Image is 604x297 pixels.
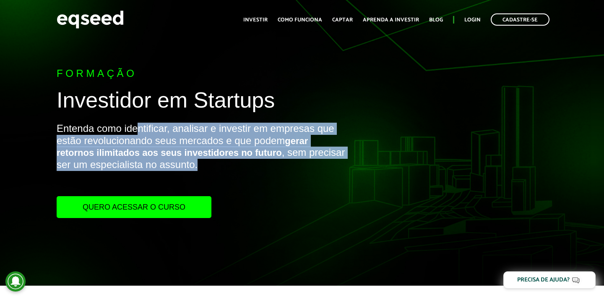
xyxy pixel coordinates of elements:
h1: Investidor em Startups [57,88,346,116]
a: Investir [243,17,268,23]
p: Entenda como identificar, analisar e investir em empresas que estão revolucionando seus mercados ... [57,123,346,196]
a: Blog [429,17,443,23]
a: Quero acessar o curso [57,196,211,218]
p: Formação [57,68,346,80]
a: Como funciona [278,17,322,23]
a: Cadastre-se [491,13,549,26]
img: EqSeed [57,8,124,31]
a: Login [464,17,481,23]
a: Aprenda a investir [363,17,419,23]
a: Captar [332,17,353,23]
